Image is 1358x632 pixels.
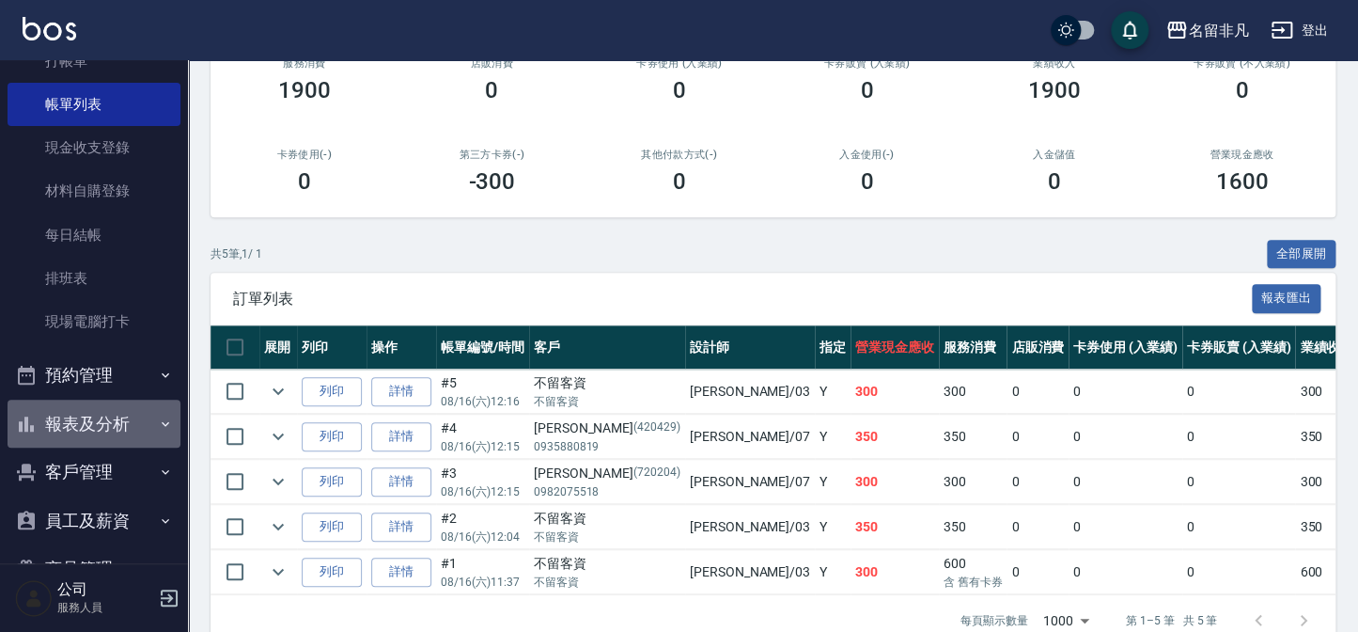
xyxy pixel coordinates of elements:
[1048,168,1061,195] h3: 0
[685,415,815,459] td: [PERSON_NAME] /07
[1069,325,1182,370] th: 卡券使用 (入業績)
[8,400,180,449] button: 報表及分析
[944,574,1003,591] p: 含 舊有卡券
[1007,370,1069,414] td: 0
[8,39,180,83] a: 打帳單
[815,460,851,504] td: Y
[441,574,524,591] p: 08/16 (六) 11:37
[796,57,939,70] h2: 卡券販賣 (入業績)
[685,325,815,370] th: 設計師
[534,574,680,591] p: 不留客資
[264,558,292,586] button: expand row
[1295,415,1357,459] td: 350
[1007,550,1069,594] td: 0
[8,126,180,169] a: 現金收支登錄
[939,550,1007,594] td: 600
[421,149,564,161] h2: 第三方卡券(-)
[534,373,680,393] div: 不留客資
[8,497,180,545] button: 員工及薪資
[436,415,529,459] td: #4
[1069,505,1182,549] td: 0
[15,579,53,617] img: Person
[436,460,529,504] td: #3
[851,325,939,370] th: 營業現金應收
[534,438,680,455] p: 0935880819
[1126,612,1217,629] p: 第 1–5 筆 共 5 筆
[685,505,815,549] td: [PERSON_NAME] /03
[211,245,262,262] p: 共 5 筆, 1 / 1
[534,393,680,410] p: 不留客資
[264,513,292,541] button: expand row
[633,419,680,438] p: (420429)
[8,169,180,213] a: 材料自購登錄
[534,554,680,574] div: 不留客資
[298,168,311,195] h3: 0
[421,57,564,70] h2: 店販消費
[1007,415,1069,459] td: 0
[1182,550,1296,594] td: 0
[371,558,431,587] a: 詳情
[851,460,939,504] td: 300
[796,149,939,161] h2: 入金使用(-)
[1028,77,1081,103] h3: 1900
[264,467,292,496] button: expand row
[983,57,1126,70] h2: 業績收入
[264,377,292,405] button: expand row
[1158,11,1256,50] button: 名留非凡
[302,467,362,497] button: 列印
[371,422,431,451] a: 詳情
[534,509,680,529] div: 不留客資
[1235,77,1248,103] h3: 0
[436,505,529,549] td: #2
[1111,11,1148,49] button: save
[534,464,680,483] div: [PERSON_NAME]
[1295,460,1357,504] td: 300
[23,17,76,40] img: Logo
[371,513,431,542] a: 詳情
[436,550,529,594] td: #1
[441,393,524,410] p: 08/16 (六) 12:16
[983,149,1126,161] h2: 入金儲值
[939,460,1007,504] td: 300
[1295,370,1357,414] td: 300
[264,422,292,450] button: expand row
[673,168,686,195] h3: 0
[534,529,680,545] p: 不留客資
[685,550,815,594] td: [PERSON_NAME] /03
[1182,415,1296,459] td: 0
[1007,325,1069,370] th: 店販消費
[278,77,331,103] h3: 1900
[302,422,362,451] button: 列印
[8,213,180,257] a: 每日結帳
[1263,13,1335,48] button: 登出
[297,325,367,370] th: 列印
[1295,550,1357,594] td: 600
[534,419,680,438] div: [PERSON_NAME]
[302,513,362,542] button: 列印
[1069,415,1182,459] td: 0
[441,483,524,500] p: 08/16 (六) 12:15
[1171,57,1314,70] h2: 卡券販賣 (不入業績)
[371,467,431,497] a: 詳情
[8,545,180,593] button: 商品管理
[233,149,376,161] h2: 卡券使用(-)
[939,325,1007,370] th: 服務消費
[8,448,180,497] button: 客戶管理
[851,550,939,594] td: 300
[815,550,851,594] td: Y
[815,325,851,370] th: 指定
[960,612,1028,629] p: 每頁顯示數量
[485,77,498,103] h3: 0
[302,377,362,406] button: 列印
[1182,370,1296,414] td: 0
[939,415,1007,459] td: 350
[1188,19,1248,42] div: 名留非凡
[860,77,873,103] h3: 0
[1182,460,1296,504] td: 0
[1295,325,1357,370] th: 業績收入
[1069,460,1182,504] td: 0
[8,257,180,300] a: 排班表
[815,370,851,414] td: Y
[233,290,1252,308] span: 訂單列表
[1252,284,1321,313] button: 報表匯出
